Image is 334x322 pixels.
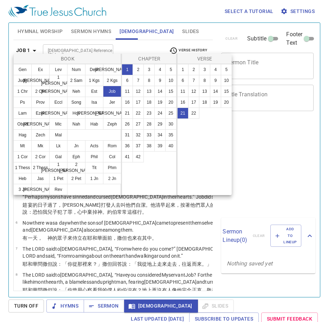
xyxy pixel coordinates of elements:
[154,75,166,86] button: 9
[122,86,133,97] button: 11
[13,75,32,86] button: Judg
[122,151,133,162] button: 41
[85,173,103,184] button: 1 Jn
[103,97,121,108] button: Jer
[133,75,144,86] button: 7
[85,86,103,97] button: Est
[221,97,232,108] button: 20
[13,108,32,119] button: Lam
[165,97,176,108] button: 20
[122,118,133,130] button: 26
[103,151,121,162] button: Col
[67,75,85,86] button: 2 Sam
[85,64,103,75] button: Deut
[133,86,144,97] button: 12
[199,75,210,86] button: 8
[49,118,68,130] button: Mic
[177,86,188,97] button: 11
[143,86,155,97] button: 13
[31,86,50,97] button: 2 Chr
[49,173,68,184] button: 1 Pet
[13,86,32,97] button: 1 Chr
[13,140,32,152] button: Mt
[67,108,85,119] button: Hos
[154,64,166,75] button: 4
[103,118,121,130] button: Zeph
[123,55,175,62] p: Chapter
[133,129,144,141] button: 32
[85,151,103,162] button: Phil
[221,86,232,97] button: 15
[154,108,166,119] button: 24
[210,64,221,75] button: 4
[122,140,133,152] button: 36
[165,108,176,119] button: 25
[122,108,133,119] button: 21
[143,64,155,75] button: 3
[67,173,85,184] button: 2 Pet
[188,75,199,86] button: 7
[199,64,210,75] button: 3
[13,97,32,108] button: Ps
[85,97,103,108] button: Isa
[103,75,121,86] button: 2 Kgs
[103,86,121,97] button: Job
[67,86,85,97] button: Neh
[188,108,199,119] button: 22
[154,97,166,108] button: 19
[133,97,144,108] button: 17
[49,86,68,97] button: [PERSON_NAME]
[177,97,188,108] button: 16
[49,108,68,119] button: [PERSON_NAME]
[49,64,68,75] button: Lev
[143,97,155,108] button: 18
[67,118,85,130] button: Nah
[221,64,232,75] button: 5
[154,86,166,97] button: 14
[67,162,85,173] button: 2 [PERSON_NAME]
[13,64,32,75] button: Gen
[49,140,68,152] button: Lk
[210,97,221,108] button: 19
[31,118,50,130] button: [PERSON_NAME]
[85,140,103,152] button: Acts
[85,162,103,173] button: Tit
[13,151,32,162] button: 1 Cor
[67,64,85,75] button: Num
[13,184,32,195] button: 3 Jn
[122,64,133,75] button: 1
[31,108,50,119] button: Ezek
[85,75,103,86] button: 1 Kgs
[122,129,133,141] button: 31
[31,162,50,173] button: 2 Thess
[67,140,85,152] button: Jn
[143,75,155,86] button: 8
[31,75,50,86] button: [PERSON_NAME]
[31,129,50,141] button: Zech
[188,97,199,108] button: 17
[103,64,121,75] button: [PERSON_NAME]
[210,75,221,86] button: 9
[188,86,199,97] button: 12
[165,140,176,152] button: 40
[133,140,144,152] button: 37
[49,75,68,86] button: 1 [PERSON_NAME]
[103,162,121,173] button: Phm
[67,97,85,108] button: Song
[85,118,103,130] button: Hab
[188,64,199,75] button: 2
[49,97,68,108] button: Eccl
[199,86,210,97] button: 13
[103,108,121,119] button: [PERSON_NAME]
[133,64,144,75] button: 2
[210,86,221,97] button: 14
[49,151,68,162] button: Gal
[122,97,133,108] button: 16
[67,151,85,162] button: Eph
[177,108,188,119] button: 21
[103,140,121,152] button: Rom
[49,129,68,141] button: Mal
[31,151,50,162] button: 2 Cor
[31,140,50,152] button: Mk
[49,162,68,173] button: 1 [PERSON_NAME]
